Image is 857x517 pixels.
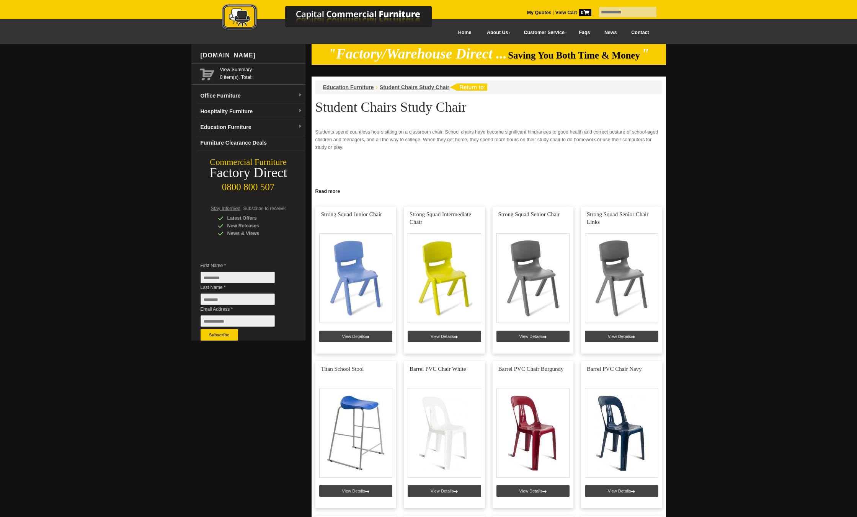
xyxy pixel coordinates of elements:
em: " [641,46,649,62]
a: Click to read more [312,186,666,195]
div: News & Views [218,230,291,237]
input: Email Address * [201,315,275,327]
div: 0800 800 507 [191,178,305,192]
div: Commercial Furniture [191,157,305,168]
a: Student Chairs Study Chair [380,84,449,90]
input: First Name * [201,272,275,283]
span: Stay Informed [211,206,241,211]
em: "Factory/Warehouse Direct ... [328,46,507,62]
a: Office Furnituredropdown [198,88,305,104]
a: Faqs [572,24,597,41]
h1: Student Chairs Study Chair [315,100,662,114]
a: Customer Service [515,24,571,41]
img: dropdown [298,124,302,129]
span: Last Name * [201,284,286,291]
span: First Name * [201,262,286,269]
span: Subscribe to receive: [243,206,286,211]
span: Email Address * [201,305,286,313]
a: News [597,24,624,41]
a: Education Furniture [323,84,374,90]
span: 0 item(s), Total: [220,66,302,80]
div: Latest Offers [218,214,291,222]
span: Saving You Both Time & Money [508,50,640,60]
p: Students spend countless hours sitting on a classroom chair. School chairs have become significan... [315,128,662,151]
input: Last Name * [201,294,275,305]
a: My Quotes [527,10,552,15]
a: Capital Commercial Furniture Logo [201,4,469,34]
a: Education Furnituredropdown [198,119,305,135]
img: return to [449,83,487,91]
a: Contact [624,24,656,41]
a: View Summary [220,66,302,73]
img: Capital Commercial Furniture Logo [201,4,469,32]
div: New Releases [218,222,291,230]
img: dropdown [298,93,302,98]
img: dropdown [298,109,302,113]
li: › [376,83,378,91]
div: [DOMAIN_NAME] [198,44,305,67]
strong: View Cart [555,10,591,15]
a: About Us [478,24,515,41]
a: View Cart0 [554,10,591,15]
div: Factory Direct [191,168,305,178]
button: Subscribe [201,329,238,341]
a: Furniture Clearance Deals [198,135,305,151]
span: 0 [579,9,591,16]
a: Hospitality Furnituredropdown [198,104,305,119]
